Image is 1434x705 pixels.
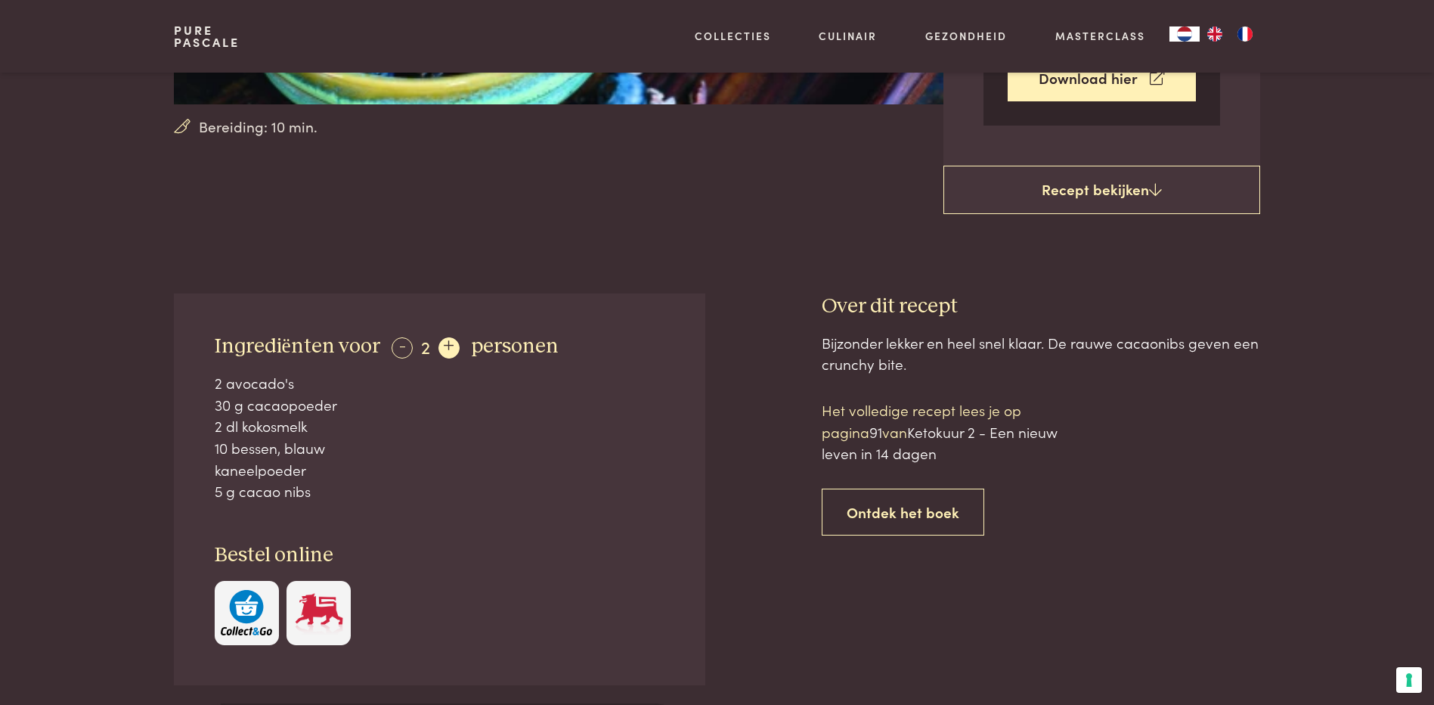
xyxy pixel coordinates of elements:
ul: Language list [1200,26,1260,42]
button: Uw voorkeuren voor toestemming voor trackingtechnologieën [1396,667,1422,693]
img: Delhaize [293,590,345,636]
a: Download hier [1008,54,1196,102]
a: Culinair [819,28,877,44]
div: 10 bessen, blauw [215,437,665,459]
div: kaneelpoeder [215,459,665,481]
div: + [438,337,460,359]
p: Het volledige recept lees je op pagina van [822,399,1079,464]
a: FR [1230,26,1260,42]
a: Masterclass [1055,28,1145,44]
div: - [392,337,413,359]
div: Language [1169,26,1200,42]
span: Bereiding: 10 min. [199,116,317,138]
span: personen [471,336,559,357]
div: 2 avocado's [215,372,665,394]
div: Bijzonder lekker en heel snel klaar. De rauwe cacaonibs geven een crunchy bite. [822,332,1260,375]
a: Collecties [695,28,771,44]
a: Recept bekijken [943,166,1260,214]
img: c308188babc36a3a401bcb5cb7e020f4d5ab42f7cacd8327e500463a43eeb86c.svg [221,590,272,636]
span: Ingrediënten voor [215,336,380,357]
span: 91 [869,421,882,442]
span: Ketokuur 2 - Een nieuw leven in 14 dagen [822,421,1058,464]
div: 30 g cacaopoeder [215,394,665,416]
h3: Over dit recept [822,293,1260,320]
span: 2 [421,334,430,359]
aside: Language selected: Nederlands [1169,26,1260,42]
div: 2 dl kokosmelk [215,415,665,437]
a: EN [1200,26,1230,42]
a: Gezondheid [925,28,1007,44]
div: 5 g cacao nibs [215,480,665,502]
a: Ontdek het boek [822,489,984,536]
a: PurePascale [174,24,240,48]
h3: Bestel online [215,542,665,569]
a: NL [1169,26,1200,42]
